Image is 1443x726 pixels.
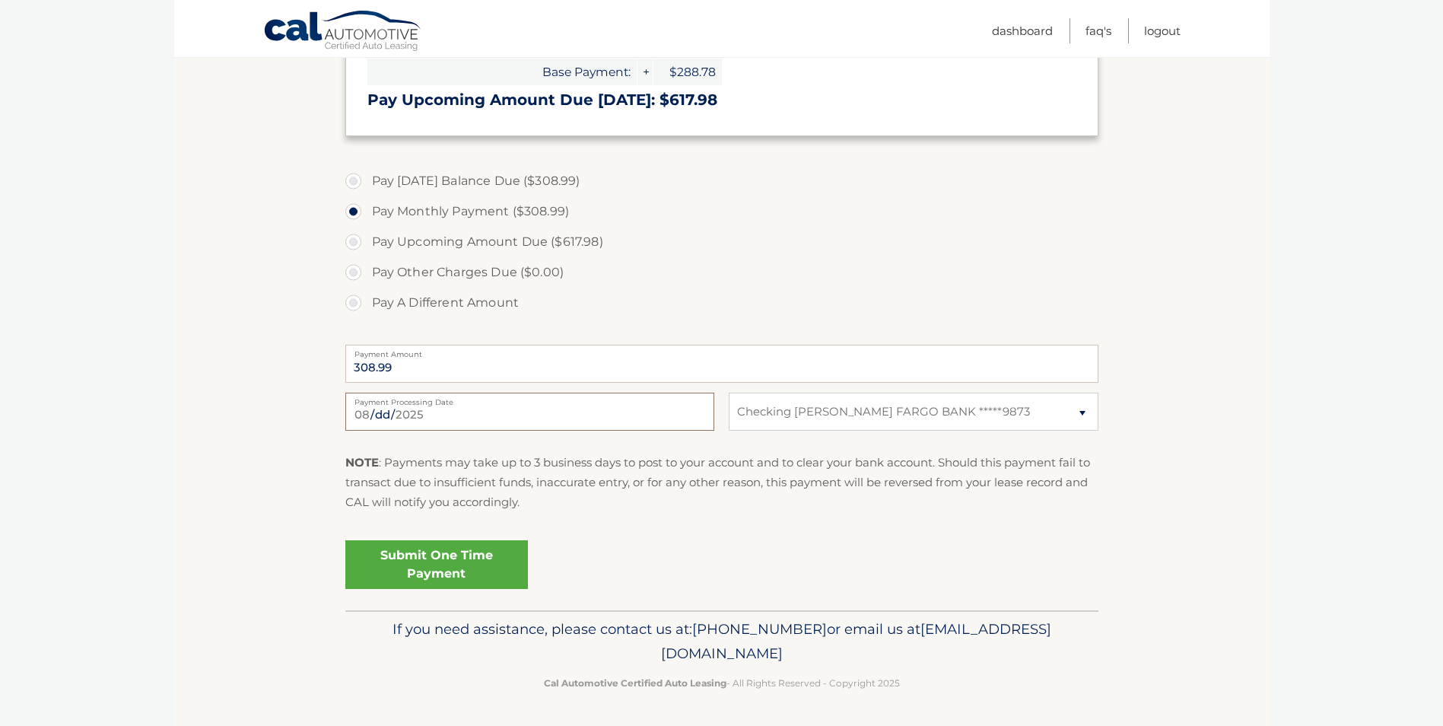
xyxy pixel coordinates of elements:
label: Pay Other Charges Due ($0.00) [345,257,1098,288]
label: Pay Upcoming Amount Due ($617.98) [345,227,1098,257]
span: [PHONE_NUMBER] [692,620,827,638]
p: - All Rights Reserved - Copyright 2025 [355,675,1089,691]
span: + [637,59,653,85]
span: $288.78 [653,59,722,85]
span: Base Payment: [367,59,637,85]
label: Payment Amount [345,345,1098,357]
label: Pay [DATE] Balance Due ($308.99) [345,166,1098,196]
a: Logout [1144,18,1181,43]
span: [EMAIL_ADDRESS][DOMAIN_NAME] [661,620,1051,662]
strong: Cal Automotive Certified Auto Leasing [544,677,726,689]
p: : Payments may take up to 3 business days to post to your account and to clear your bank account.... [345,453,1098,513]
input: Payment Amount [345,345,1098,383]
strong: NOTE [345,455,379,470]
a: Dashboard [992,18,1053,43]
p: If you need assistance, please contact us at: or email us at [355,617,1089,666]
a: FAQ's [1085,18,1111,43]
a: Submit One Time Payment [345,540,528,589]
h3: Pay Upcoming Amount Due [DATE]: $617.98 [367,91,1076,110]
input: Payment Date [345,393,714,431]
a: Cal Automotive [263,10,423,54]
label: Pay A Different Amount [345,288,1098,318]
label: Pay Monthly Payment ($308.99) [345,196,1098,227]
label: Payment Processing Date [345,393,714,405]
